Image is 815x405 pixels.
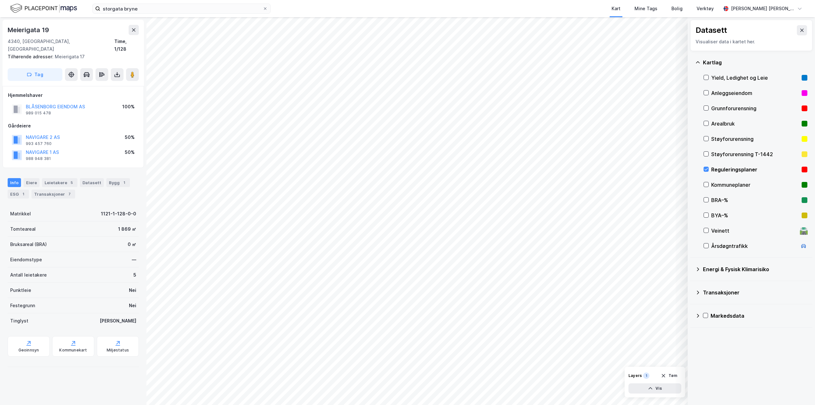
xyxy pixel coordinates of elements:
div: Støyforurensning [711,135,799,143]
div: Eiere [24,178,39,187]
div: Layers [628,373,642,378]
div: Energi & Fysisk Klimarisiko [703,265,807,273]
div: Tomteareal [10,225,36,233]
div: 1 [643,372,649,379]
div: — [132,256,136,264]
div: Transaksjoner [703,289,807,296]
div: Markedsdata [711,312,807,320]
div: 0 ㎡ [128,241,136,248]
div: Gårdeiere [8,122,138,130]
div: Hjemmelshaver [8,91,138,99]
div: 7 [66,191,73,197]
div: Grunnforurensning [711,105,799,112]
div: Antall leietakere [10,271,47,279]
div: Støyforurensning T-1442 [711,150,799,158]
div: Arealbruk [711,120,799,127]
img: logo.f888ab2527a4732fd821a326f86c7f29.svg [10,3,77,14]
div: 5 [68,179,75,186]
div: Bruksareal (BRA) [10,241,47,248]
div: ESG [8,190,29,199]
div: 1 [20,191,26,197]
div: Matrikkel [10,210,31,218]
div: Visualiser data i kartet her. [696,38,807,46]
div: Time, 1/128 [114,38,139,53]
div: Mine Tags [634,5,657,12]
input: Søk på adresse, matrikkel, gårdeiere, leietakere eller personer [100,4,263,13]
span: Tilhørende adresser: [8,54,55,59]
div: Leietakere [42,178,77,187]
div: Kartlag [703,59,807,66]
div: Tinglyst [10,317,28,325]
button: Vis [628,383,681,394]
div: BRA–% [711,196,799,204]
div: Meierigata 17 [8,53,134,61]
div: Årsdøgntrafikk [711,242,797,250]
div: 1 869 ㎡ [118,225,136,233]
div: Reguleringsplaner [711,166,799,173]
div: Datasett [80,178,104,187]
div: Eiendomstype [10,256,42,264]
iframe: Chat Widget [783,374,815,405]
div: 989 015 478 [26,111,51,116]
div: Kommuneplaner [711,181,799,189]
div: BYA–% [711,212,799,219]
div: Meierigata 19 [8,25,50,35]
div: 5 [133,271,136,279]
div: Geoinnsyn [18,348,39,353]
div: Anleggseiendom [711,89,799,97]
div: 1121-1-128-0-0 [101,210,136,218]
div: 50% [125,134,135,141]
div: 100% [122,103,135,111]
div: Kommunekart [59,348,87,353]
div: Info [8,178,21,187]
div: Kontrollprogram for chat [783,374,815,405]
div: Punktleie [10,286,31,294]
div: 50% [125,148,135,156]
div: Verktøy [697,5,714,12]
div: Nei [129,286,136,294]
div: Transaksjoner [32,190,75,199]
div: 988 948 381 [26,156,51,161]
div: Yield, Ledighet og Leie [711,74,799,82]
div: Datasett [696,25,727,35]
div: Bygg [106,178,130,187]
div: Kart [612,5,620,12]
button: Tag [8,68,62,81]
div: 4340, [GEOGRAPHIC_DATA], [GEOGRAPHIC_DATA] [8,38,114,53]
div: Nei [129,302,136,309]
div: 1 [121,179,127,186]
div: Miljøstatus [107,348,129,353]
button: Tøm [657,371,681,381]
div: Veinett [711,227,797,235]
div: [PERSON_NAME] [100,317,136,325]
div: Festegrunn [10,302,35,309]
div: 993 457 760 [26,141,52,146]
div: 🛣️ [799,227,808,235]
div: [PERSON_NAME] [PERSON_NAME] [731,5,795,12]
div: Bolig [671,5,683,12]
